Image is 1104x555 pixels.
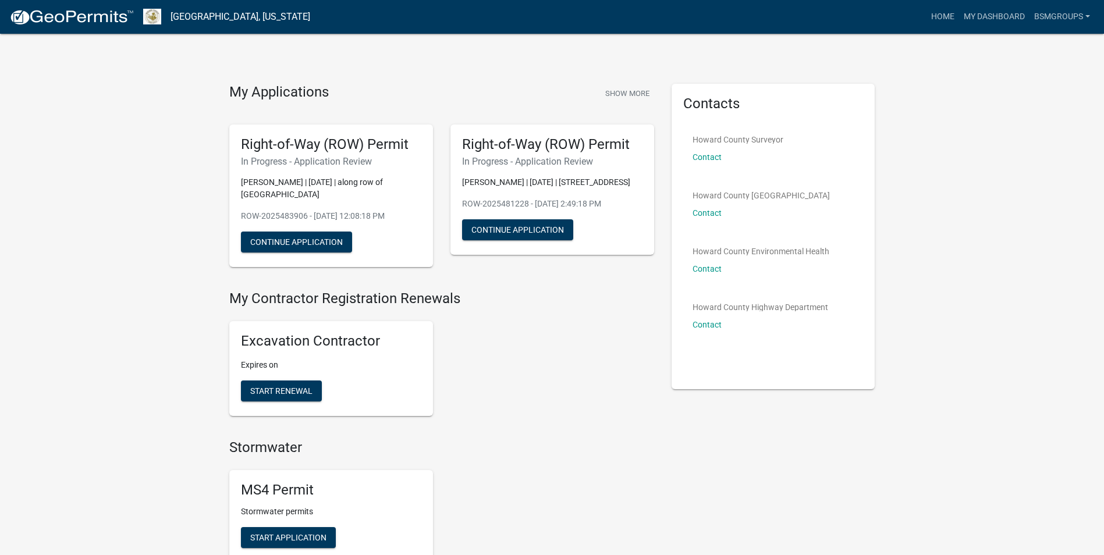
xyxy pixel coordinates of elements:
a: BSMGroups [1030,6,1095,28]
h5: Right-of-Way (ROW) Permit [462,136,642,153]
h5: Right-of-Way (ROW) Permit [241,136,421,153]
h5: Contacts [683,95,864,112]
h6: In Progress - Application Review [462,156,642,167]
a: Contact [693,264,722,273]
a: Contact [693,320,722,329]
img: Howard County, Indiana [143,9,161,24]
h4: My Contractor Registration Renewals [229,290,654,307]
button: Continue Application [462,219,573,240]
p: ROW-2025483906 - [DATE] 12:08:18 PM [241,210,421,222]
h5: Excavation Contractor [241,333,421,350]
a: Contact [693,152,722,162]
p: Howard County Environmental Health [693,247,829,255]
p: Howard County [GEOGRAPHIC_DATA] [693,191,830,200]
button: Continue Application [241,232,352,252]
p: Expires on [241,359,421,371]
button: Show More [601,84,654,103]
a: Home [926,6,959,28]
p: Howard County Highway Department [693,303,828,311]
a: [GEOGRAPHIC_DATA], [US_STATE] [171,7,310,27]
h4: My Applications [229,84,329,101]
h6: In Progress - Application Review [241,156,421,167]
h4: Stormwater [229,439,654,456]
span: Start Application [250,532,326,542]
p: [PERSON_NAME] | [DATE] | [STREET_ADDRESS] [462,176,642,188]
a: My Dashboard [959,6,1030,28]
p: Howard County Surveyor [693,136,783,144]
button: Start Application [241,527,336,548]
a: Contact [693,208,722,218]
wm-registration-list-section: My Contractor Registration Renewals [229,290,654,425]
p: Stormwater permits [241,506,421,518]
span: Start Renewal [250,386,313,396]
button: Start Renewal [241,380,322,401]
p: [PERSON_NAME] | [DATE] | along row of [GEOGRAPHIC_DATA] [241,176,421,201]
p: ROW-2025481228 - [DATE] 2:49:18 PM [462,198,642,210]
h5: MS4 Permit [241,482,421,499]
